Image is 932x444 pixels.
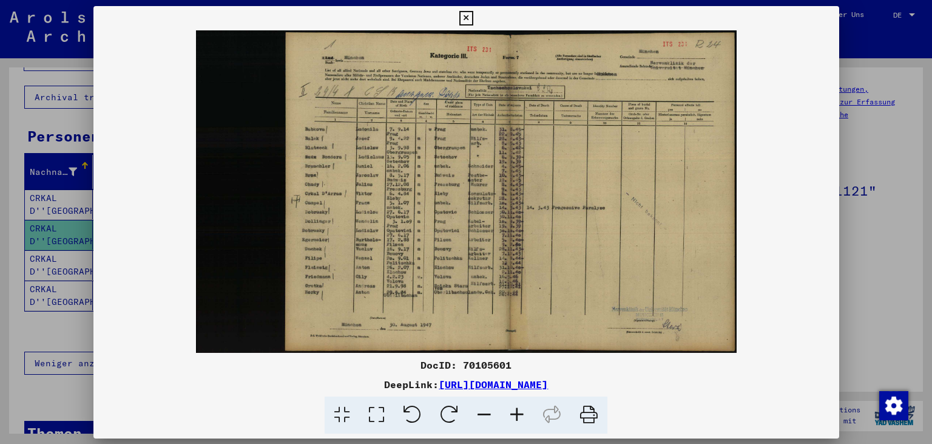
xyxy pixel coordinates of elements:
[439,378,548,391] a: [URL][DOMAIN_NAME]
[879,391,908,420] div: Zustimmung ändern
[93,377,839,392] div: DeepLink:
[879,391,908,420] img: Zustimmung ändern
[93,30,839,353] img: 001.jpg
[93,358,839,372] div: DocID: 70105601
